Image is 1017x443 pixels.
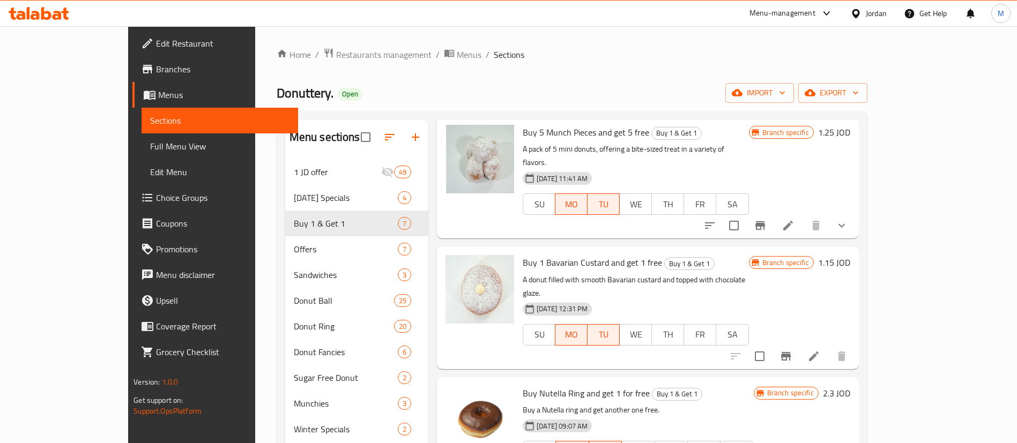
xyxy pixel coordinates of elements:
[697,213,723,238] button: sort-choices
[651,193,684,215] button: TH
[336,48,432,61] span: Restaurants management
[688,197,712,212] span: FR
[294,243,398,256] span: Offers
[398,397,411,410] div: items
[725,83,794,103] button: import
[285,211,429,236] div: Buy 1 & Get 17
[381,166,394,178] svg: Inactive section
[748,345,771,367] span: Select to update
[823,386,850,401] h6: 2.3 JOD
[651,324,684,346] button: TH
[394,166,411,178] div: items
[398,193,411,203] span: 4
[588,193,620,215] button: TU
[142,159,298,185] a: Edit Menu
[528,327,551,342] span: SU
[294,423,398,436] span: Winter Specials
[294,371,398,384] div: Sugar Free Donut
[132,56,298,82] a: Branches
[338,89,362,99] span: Open
[132,262,298,288] a: Menu disclaimer
[652,388,702,401] div: Buy 1 & Get 1
[444,48,481,62] a: Menus
[721,327,744,342] span: SA
[294,346,398,358] div: Donut Fancies
[277,48,867,62] nav: breadcrumb
[523,142,748,169] p: A pack of 5 mini donuts, offering a bite-sized treat in a variety of flavors.
[619,324,652,346] button: WE
[436,48,440,61] li: /
[156,37,289,50] span: Edit Restaurant
[395,321,411,332] span: 20
[398,219,411,229] span: 7
[285,313,429,339] div: Donut Ring20
[749,7,815,20] div: Menu-management
[162,375,179,389] span: 1.0.0
[446,255,514,324] img: Buy 1 Bavarian Custard and get 1 free
[398,268,411,281] div: items
[132,236,298,262] a: Promotions
[294,191,398,204] span: [DATE] Specials
[285,391,429,416] div: Munchies3
[782,219,795,232] a: Edit menu item
[664,257,715,270] div: Buy 1 & Get 1
[142,133,298,159] a: Full Menu View
[294,268,398,281] span: Sandwiches
[763,388,818,398] span: Branch specific
[142,108,298,133] a: Sections
[494,48,524,61] span: Sections
[377,124,403,150] span: Sort sections
[285,185,429,211] div: [DATE] Specials4
[156,320,289,333] span: Coverage Report
[624,197,648,212] span: WE
[651,127,702,140] div: Buy 1 & Get 1
[829,343,855,369] button: delete
[285,416,429,442] div: Winter Specials2
[588,324,620,346] button: TU
[398,346,411,358] div: items
[294,320,394,333] div: Donut Ring
[158,88,289,101] span: Menus
[398,191,411,204] div: items
[133,375,160,389] span: Version:
[656,327,680,342] span: TH
[773,343,799,369] button: Branch-specific-item
[132,288,298,313] a: Upsell
[150,114,289,127] span: Sections
[156,346,289,358] span: Grocery Checklist
[528,197,551,212] span: SU
[555,324,588,346] button: MO
[747,213,773,238] button: Branch-specific-item
[532,174,592,184] span: [DATE] 11:41 AM
[132,82,298,108] a: Menus
[665,258,714,270] span: Buy 1 & Get 1
[652,388,702,400] span: Buy 1 & Get 1
[523,324,555,346] button: SU
[398,424,411,434] span: 2
[398,347,411,357] span: 6
[132,313,298,339] a: Coverage Report
[398,371,411,384] div: items
[758,258,813,268] span: Branch specific
[294,397,398,410] span: Munchies
[532,304,592,314] span: [DATE] 12:31 PM
[398,399,411,409] span: 3
[315,48,319,61] li: /
[294,294,394,307] span: Donut Ball
[395,167,411,177] span: 49
[277,81,333,105] span: Donuttery.
[818,255,850,270] h6: 1.15 JOD
[133,404,202,418] a: Support.OpsPlatform
[294,166,381,178] span: 1 JD offer
[688,327,712,342] span: FR
[592,327,615,342] span: TU
[132,185,298,211] a: Choice Groups
[285,236,429,262] div: Offers7
[394,294,411,307] div: items
[150,166,289,178] span: Edit Menu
